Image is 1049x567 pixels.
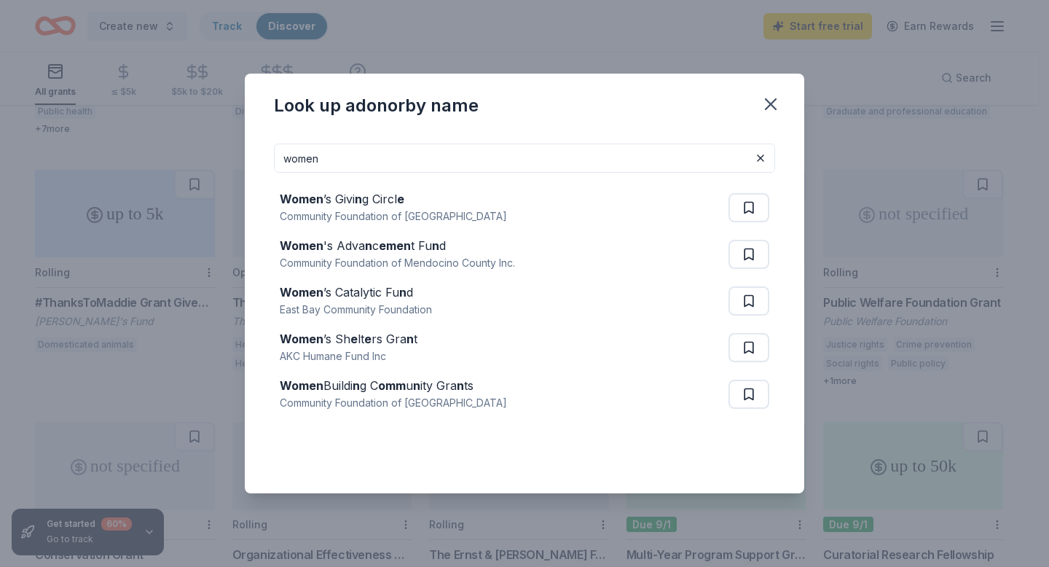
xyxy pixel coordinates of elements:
[432,238,439,253] strong: n
[280,208,507,225] div: Community Foundation of [GEOGRAPHIC_DATA]
[280,190,507,208] div: ’s Givi g Circl
[280,192,323,206] strong: Women
[364,332,372,346] strong: e
[280,394,507,412] div: Community Foundation of [GEOGRAPHIC_DATA]
[365,238,372,253] strong: n
[399,285,406,300] strong: n
[353,378,360,393] strong: n
[280,254,515,272] div: Community Foundation of Mendocino County Inc.
[274,144,775,173] input: Search
[378,378,406,393] strong: omm
[280,283,432,301] div: ’s Catalytic Fu d
[280,301,432,318] div: East Bay Community Foundation
[280,330,417,348] div: ’s Sh lt rs Gra t
[280,348,417,365] div: AKC Humane Fund Inc
[280,237,515,254] div: 's Adva c t Fu d
[280,332,323,346] strong: Women
[280,377,507,394] div: Buildi g C u ity Gra ts
[379,238,411,253] strong: emen
[350,332,358,346] strong: e
[280,285,323,300] strong: Women
[280,378,323,393] strong: Women
[397,192,404,206] strong: e
[355,192,362,206] strong: n
[413,378,420,393] strong: n
[280,238,323,253] strong: Women
[406,332,414,346] strong: n
[457,378,464,393] strong: n
[274,94,479,117] div: Look up a donor by name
